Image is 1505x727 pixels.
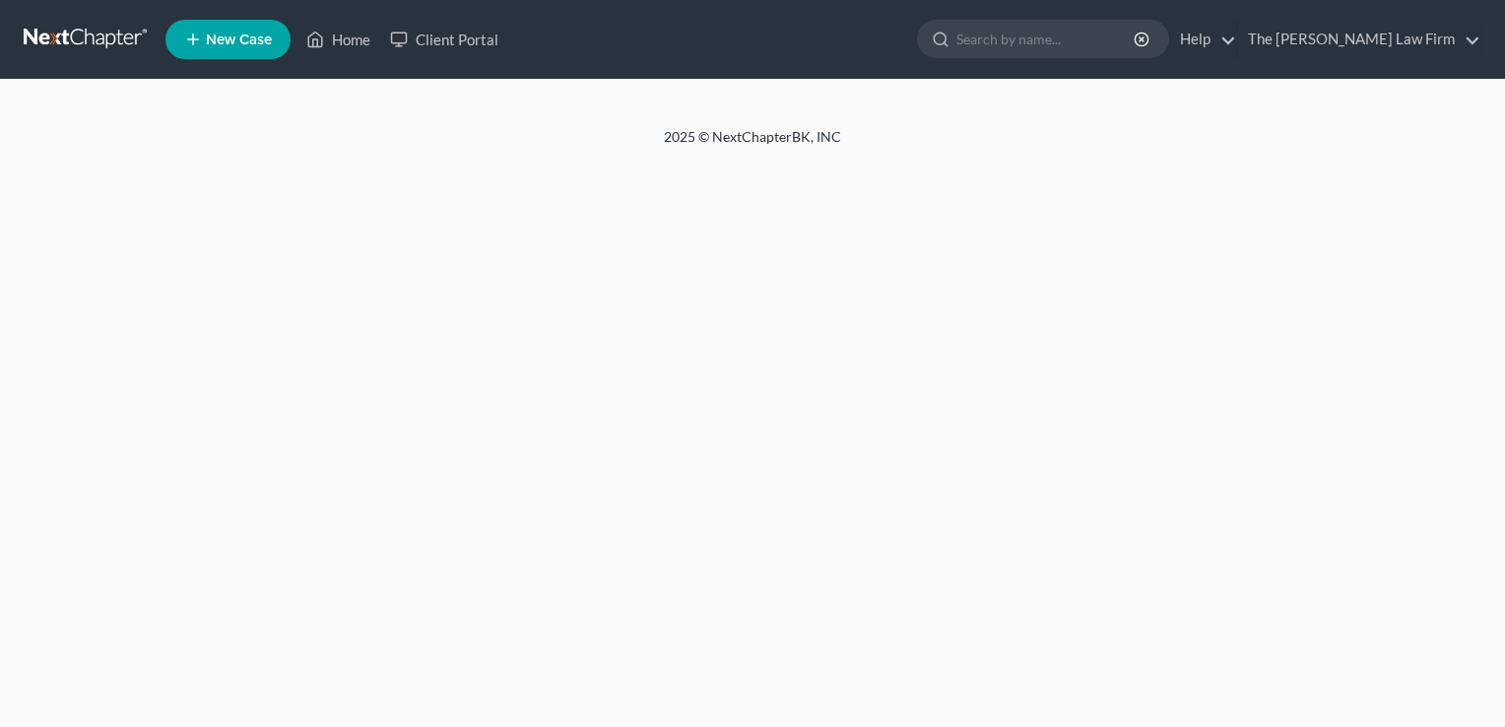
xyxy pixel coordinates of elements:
[1170,22,1236,57] a: Help
[380,22,508,57] a: Client Portal
[956,21,1137,57] input: Search by name...
[206,33,272,47] span: New Case
[1238,22,1480,57] a: The [PERSON_NAME] Law Firm
[296,22,380,57] a: Home
[191,127,1314,163] div: 2025 © NextChapterBK, INC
